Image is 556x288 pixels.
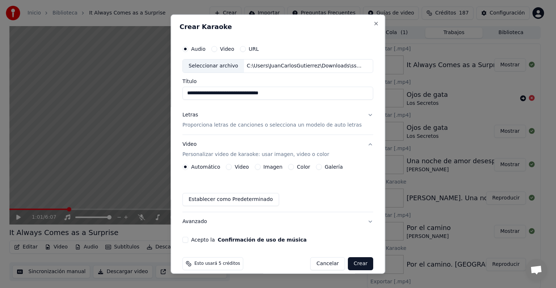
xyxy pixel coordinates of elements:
[220,46,234,52] label: Video
[191,237,307,242] label: Acepto la
[311,257,345,270] button: Cancelar
[182,135,373,164] button: VideoPersonalizar video de karaoke: usar imagen, video o color
[183,59,244,73] div: Seleccionar archivo
[182,193,279,206] button: Establecer como Predeterminado
[348,257,373,270] button: Crear
[235,164,249,169] label: Video
[182,164,373,212] div: VideoPersonalizar video de karaoke: usar imagen, video o color
[182,106,373,135] button: LetrasProporciona letras de canciones o selecciona un modelo de auto letras
[218,237,307,242] button: Acepto la
[182,141,329,158] div: Video
[194,261,240,267] span: Esto usará 5 créditos
[264,164,283,169] label: Imagen
[182,212,373,231] button: Avanzado
[191,46,206,52] label: Audio
[180,24,376,30] h2: Crear Karaoke
[249,46,259,52] label: URL
[182,122,362,129] p: Proporciona letras de canciones o selecciona un modelo de auto letras
[191,164,220,169] label: Automático
[182,111,198,119] div: Letras
[182,151,329,158] p: Personalizar video de karaoke: usar imagen, video o color
[297,164,311,169] label: Color
[325,164,343,169] label: Galería
[244,62,367,70] div: C:\Users\JuanCarlosGutierrez\Downloads\ssvid.net--Heartbeat-City-2017-Remaster.mp3
[182,79,373,84] label: Título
